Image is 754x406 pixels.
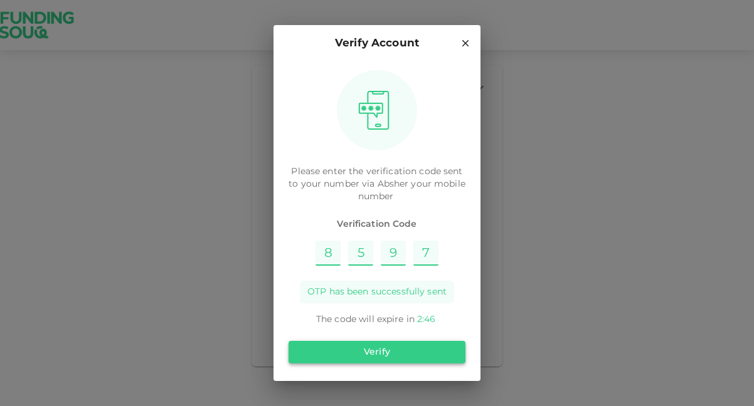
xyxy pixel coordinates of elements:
[289,341,465,363] button: Verify
[335,35,419,52] p: Verify Account
[417,315,435,324] span: 2 : 46
[354,90,394,130] img: otpImage
[413,241,438,266] input: Please enter OTP character 4
[316,241,341,266] input: Please enter OTP character 1
[307,286,447,298] span: OTP has been successfully sent
[381,241,406,266] input: Please enter OTP character 3
[316,315,415,324] span: The code will expire in
[289,165,465,203] p: Please enter the verification code sent to your number via Absher
[289,218,465,231] span: Verification Code
[358,180,465,201] span: your mobile number
[348,241,373,266] input: Please enter OTP character 2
